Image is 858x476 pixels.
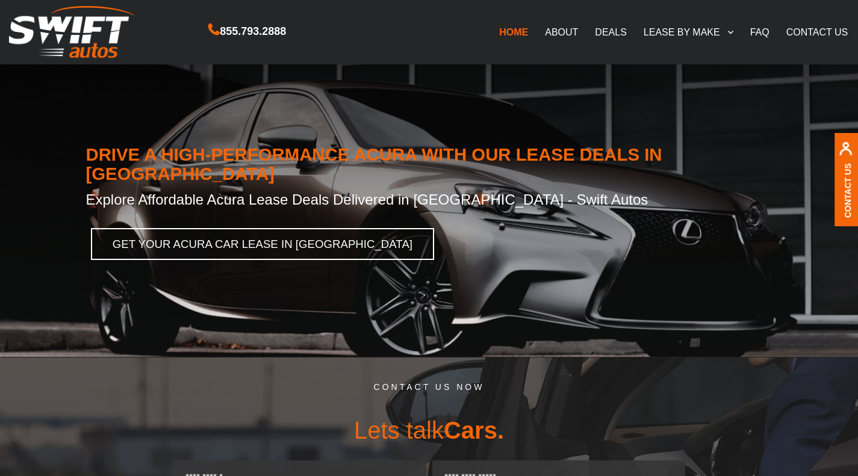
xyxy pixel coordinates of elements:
a: ABOUT [536,19,586,45]
a: LEASE BY MAKE [635,19,742,45]
h2: Explore Affordable Acura Lease Deals Delivered in [GEOGRAPHIC_DATA] - Swift Autos [86,184,773,209]
span: 855.793.2888 [220,23,286,40]
a: 855.793.2888 [208,26,286,37]
a: DEALS [586,19,635,45]
a: CONTACT US [778,19,857,45]
a: HOME [491,19,536,45]
a: GET YOUR ACURA CAR LEASE IN [GEOGRAPHIC_DATA] [91,228,435,260]
h1: DRIVE A HIGH-PERFORMANCE ACURA WITH OUR LEASE DEALS IN [GEOGRAPHIC_DATA] [86,145,773,184]
h5: CONTACT US NOW [8,383,850,400]
span: Cars. [444,417,504,444]
a: Contact Us [843,163,853,218]
img: Swift Autos [9,6,135,58]
img: contact us, iconuser [839,142,853,163]
h3: Lets talk [8,400,850,460]
a: FAQ [742,19,778,45]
